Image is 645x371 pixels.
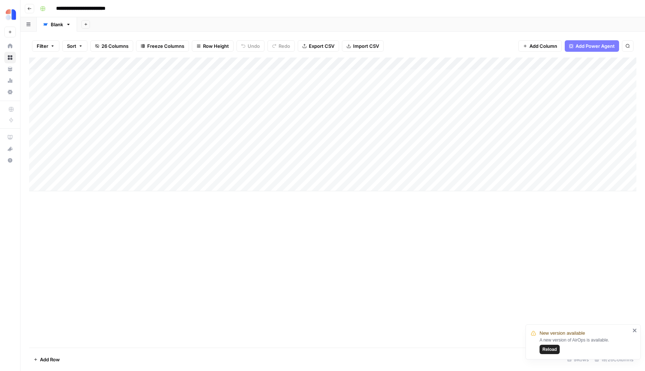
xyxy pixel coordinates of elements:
[564,354,592,365] div: 9 Rows
[62,40,87,52] button: Sort
[136,40,189,52] button: Freeze Columns
[4,143,16,155] button: What's new?
[4,75,16,86] a: Usage
[192,40,234,52] button: Row Height
[540,345,560,354] button: Reload
[309,42,334,50] span: Export CSV
[518,40,562,52] button: Add Column
[37,42,48,50] span: Filter
[90,40,133,52] button: 26 Columns
[37,17,77,32] a: Blank
[5,143,15,154] div: What's new?
[4,6,16,24] button: Workspace: Ammo
[540,337,630,354] div: A new version of AirOps is available.
[4,40,16,52] a: Home
[542,346,557,353] span: Reload
[540,330,585,337] span: New version available
[51,21,63,28] div: Blank
[40,356,60,363] span: Add Row
[592,354,636,365] div: 19/26 Columns
[576,42,615,50] span: Add Power Agent
[32,40,59,52] button: Filter
[4,52,16,63] a: Browse
[147,42,184,50] span: Freeze Columns
[29,354,64,365] button: Add Row
[102,42,128,50] span: 26 Columns
[4,86,16,98] a: Settings
[203,42,229,50] span: Row Height
[565,40,619,52] button: Add Power Agent
[529,42,557,50] span: Add Column
[67,42,76,50] span: Sort
[353,42,379,50] span: Import CSV
[267,40,295,52] button: Redo
[298,40,339,52] button: Export CSV
[4,8,17,21] img: Ammo Logo
[342,40,384,52] button: Import CSV
[632,328,637,333] button: close
[4,63,16,75] a: Your Data
[4,132,16,143] a: AirOps Academy
[4,155,16,166] button: Help + Support
[279,42,290,50] span: Redo
[248,42,260,50] span: Undo
[236,40,265,52] button: Undo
